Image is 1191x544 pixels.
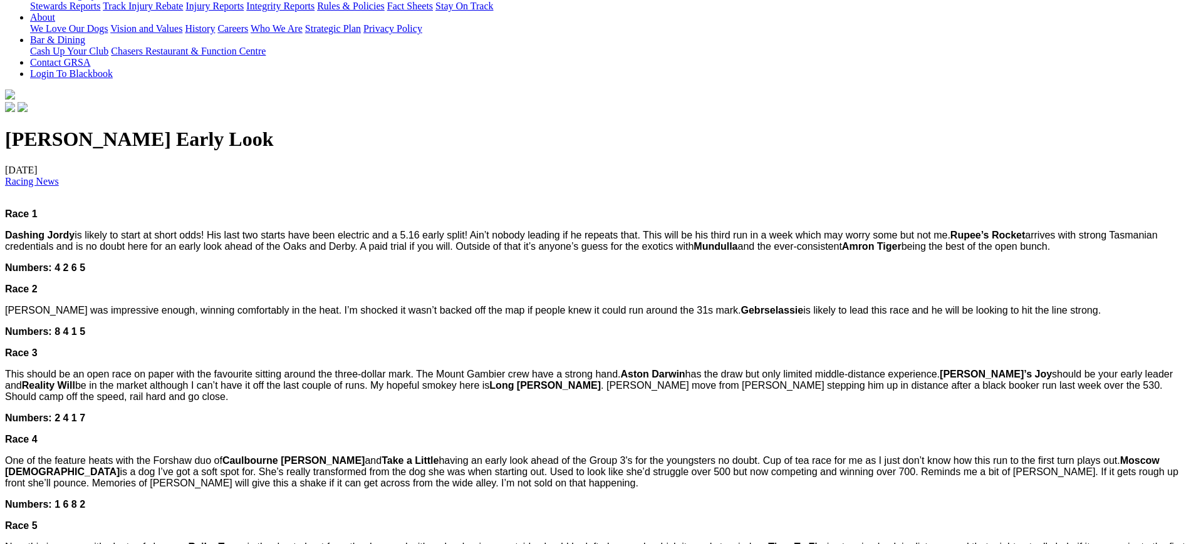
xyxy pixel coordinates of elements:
[30,46,1186,57] div: Bar & Dining
[5,90,15,100] img: logo-grsa-white.png
[5,326,85,337] span: Numbers: 8 4 1 5
[363,23,422,34] a: Privacy Policy
[694,241,737,252] strong: Mundulla
[30,23,108,34] a: We Love Our Dogs
[30,68,113,79] a: Login To Blackbook
[5,434,38,444] span: Race 4
[382,455,439,466] strong: Take a Little
[246,1,315,11] a: Integrity Reports
[217,23,248,34] a: Careers
[940,369,1052,379] strong: [PERSON_NAME]’s Joy
[741,305,804,316] strong: Gebrselassie
[5,208,38,219] span: Race 1
[842,241,902,252] strong: Amron Tiger
[30,57,90,68] a: Contact GRSA
[222,455,365,466] strong: Caulbourne [PERSON_NAME]
[5,305,1101,316] span: [PERSON_NAME] was impressive enough, winning comfortably in the heat. I’m shocked it wasn’t backe...
[435,1,493,11] a: Stay On Track
[5,165,59,187] span: [DATE]
[5,262,85,273] span: Numbers: 4 2 6 5
[5,128,1186,151] h1: [PERSON_NAME] Early Look
[30,1,100,11] a: Stewards Reports
[620,369,685,379] strong: Aston Darwin
[103,1,183,11] a: Track Injury Rebate
[5,230,1158,252] span: is likely to start at short odds! His last two starts have been electric and a 5.16 early split! ...
[387,1,433,11] a: Fact Sheets
[30,46,108,56] a: Cash Up Your Club
[5,499,85,510] span: Numbers: 1 6 8 2
[5,413,85,423] span: Numbers: 2 4 1 7
[5,284,38,294] span: Race 2
[18,102,28,112] img: twitter.svg
[111,46,266,56] a: Chasers Restaurant & Function Centre
[185,1,244,11] a: Injury Reports
[5,347,38,358] span: Race 3
[30,1,1186,12] div: Care & Integrity
[305,23,361,34] a: Strategic Plan
[317,1,385,11] a: Rules & Policies
[5,176,59,187] a: Racing News
[185,23,215,34] a: History
[5,102,15,112] img: facebook.svg
[251,23,303,34] a: Who We Are
[30,23,1186,34] div: About
[5,230,75,240] strong: Dashing Jordy
[489,380,601,391] strong: Long [PERSON_NAME]
[30,12,55,23] a: About
[5,520,38,531] span: Race 5
[950,230,1025,240] strong: Rupee’s Rocket
[5,369,1173,402] span: This should be an open race on paper with the favourite sitting around the three-dollar mark. The...
[22,380,75,391] strong: Reality Will
[5,455,1178,488] span: One of the feature heats with the Forshaw duo of and having an early look ahead of the Group 3's ...
[110,23,182,34] a: Vision and Values
[5,455,1160,477] strong: Moscow [DEMOGRAPHIC_DATA]
[30,34,85,45] a: Bar & Dining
